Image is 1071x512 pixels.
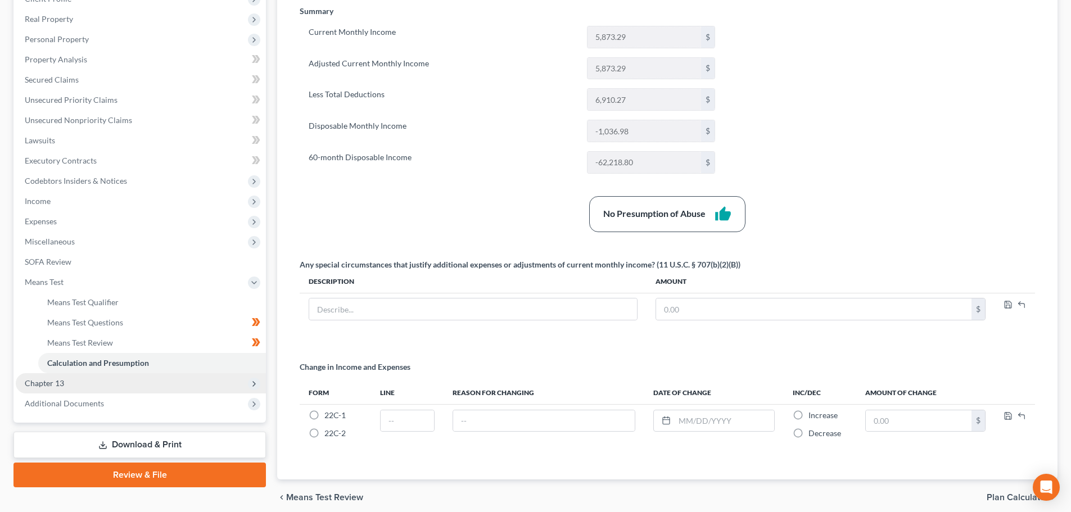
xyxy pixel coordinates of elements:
input: -- [453,410,635,432]
th: Date of Change [644,382,784,404]
input: 0.00 [588,120,701,142]
a: Secured Claims [16,70,266,90]
div: $ [701,26,715,48]
span: Means Test [25,277,64,287]
span: SOFA Review [25,257,71,266]
input: 0.00 [588,152,701,173]
div: $ [971,298,985,320]
th: Amount of Change [856,382,995,404]
a: Property Analysis [16,49,266,70]
p: Change in Income and Expenses [300,361,410,373]
span: Means Test Qualifier [47,297,119,307]
th: Line [371,382,444,404]
label: Adjusted Current Monthly Income [303,57,581,80]
span: Executory Contracts [25,156,97,165]
span: Decrease [808,428,841,438]
span: Increase [808,410,838,420]
div: $ [701,120,715,142]
div: Open Intercom Messenger [1033,474,1060,501]
a: Means Test Questions [38,312,266,333]
th: Form [300,382,371,404]
span: Calculation and Presumption [47,358,149,368]
input: 0.00 [866,410,971,432]
input: MM/DD/YYYY [675,410,774,432]
a: Review & File [13,463,266,487]
span: Unsecured Priority Claims [25,95,118,105]
span: Additional Documents [25,398,104,408]
input: 0.00 [588,26,701,48]
span: Unsecured Nonpriority Claims [25,115,132,125]
div: Any special circumstances that justify additional expenses or adjustments of current monthly inco... [300,259,740,270]
p: Summary [300,6,724,17]
input: 0.00 [656,298,971,320]
span: Means Test Questions [47,318,123,327]
a: Calculation and Presumption [38,353,266,373]
span: Property Analysis [25,55,87,64]
div: $ [971,410,985,432]
a: Means Test Review [38,333,266,353]
label: Current Monthly Income [303,26,581,48]
i: chevron_left [277,493,286,502]
a: Unsecured Nonpriority Claims [16,110,266,130]
th: Reason for Changing [444,382,644,404]
button: chevron_left Means Test Review [277,493,363,502]
input: -- [381,410,434,432]
th: Inc/Dec [784,382,856,404]
input: 0.00 [588,58,701,79]
button: Plan Calculator chevron_right [987,493,1058,502]
input: 0.00 [588,89,701,110]
i: thumb_up [715,206,731,223]
span: Lawsuits [25,135,55,145]
span: Means Test Review [47,338,113,347]
span: Expenses [25,216,57,226]
div: $ [701,89,715,110]
span: Plan Calculator [987,493,1049,502]
span: 22C-2 [324,428,346,438]
span: Chapter 13 [25,378,64,388]
label: 60-month Disposable Income [303,151,581,174]
span: Codebtors Insiders & Notices [25,176,127,185]
a: Download & Print [13,432,266,458]
input: Describe... [309,298,637,320]
span: Income [25,196,51,206]
label: Less Total Deductions [303,88,581,111]
span: Means Test Review [286,493,363,502]
a: SOFA Review [16,252,266,272]
span: Secured Claims [25,75,79,84]
a: Means Test Qualifier [38,292,266,312]
th: Description [300,270,647,293]
label: Disposable Monthly Income [303,120,581,142]
span: Miscellaneous [25,237,75,246]
div: No Presumption of Abuse [603,207,706,220]
span: Personal Property [25,34,89,44]
th: Amount [647,270,995,293]
div: $ [701,152,715,173]
a: Executory Contracts [16,151,266,171]
a: Lawsuits [16,130,266,151]
div: $ [701,58,715,79]
a: Unsecured Priority Claims [16,90,266,110]
span: 22C-1 [324,410,346,420]
span: Real Property [25,14,73,24]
